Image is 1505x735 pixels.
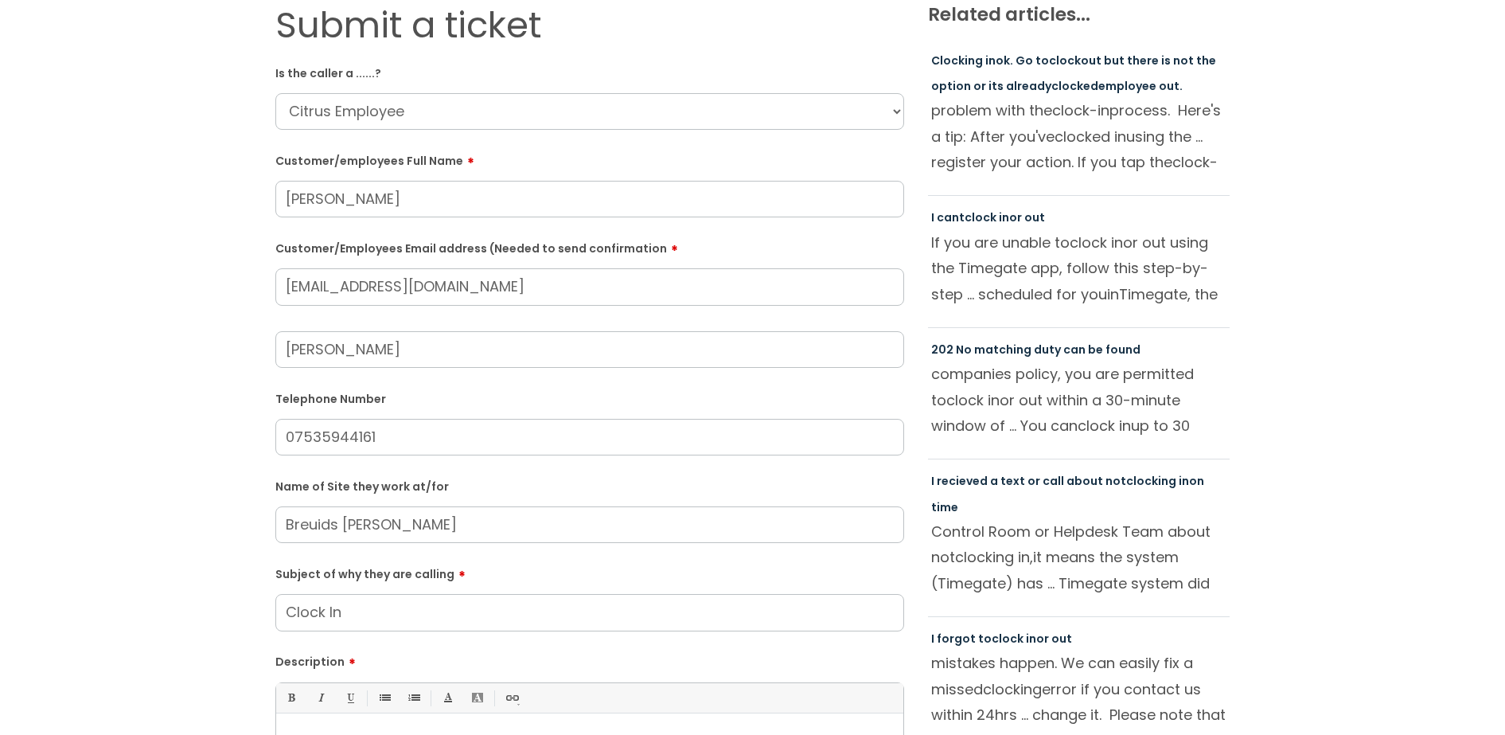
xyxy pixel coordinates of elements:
[404,688,423,708] a: 1. Ordered List (Ctrl-Shift-8)
[275,4,904,47] h1: Submit a ticket
[999,209,1009,225] span: in
[1179,473,1189,489] span: in
[310,688,330,708] a: Italic (Ctrl-I)
[438,688,458,708] a: Font Color
[1111,233,1123,252] span: in
[931,362,1227,438] p: companies policy, you are permitted to or out within a 30-minute window of ... You can up to 30 m...
[946,390,984,410] span: clock
[955,547,1014,567] span: clocking
[281,688,301,708] a: Bold (Ctrl-B)
[988,390,1000,410] span: in
[1018,547,1033,567] span: in,
[275,64,904,80] label: Is the caller a ......?
[275,562,904,581] label: Subject of why they are calling
[931,53,983,68] span: Clocking
[931,631,1072,647] a: I forgot toclock inor out
[1126,473,1176,489] span: clocking
[1051,78,1098,94] span: clocked
[374,688,394,708] a: • Unordered List (Ctrl-Shift-7)
[1026,631,1036,647] span: in
[985,53,996,68] span: in
[1052,100,1109,120] span: clock-in
[275,650,904,669] label: Description
[992,631,1023,647] span: clock
[965,209,996,225] span: clock
[983,679,1042,699] span: clocking
[931,209,1045,225] a: I cantclock inor out
[931,98,1227,174] p: problem with the process. Here's a tip: After you've using the ... register your action. If you t...
[275,237,904,256] label: Customer/Employees Email address (Needed to send confirmation
[931,342,1140,358] a: 202 No matching duty can be found
[1078,416,1115,436] span: clock
[275,477,904,494] label: Name of Site they work at/for
[275,149,904,168] label: Customer/employees Full Name
[931,230,1227,307] p: If you are unable to or out using the Timegate app, follow this step-by-step ... scheduled for yo...
[1119,416,1131,436] span: in
[275,389,904,406] label: Telephone Number
[340,688,360,708] a: Underline(Ctrl-U)
[931,519,1227,596] p: Control Room or Helpdesk Team about not it means the system (Timegate) has ... Timegate system di...
[467,688,487,708] a: Back Color
[1070,233,1107,252] span: clock
[501,688,521,708] a: Link
[1114,127,1126,147] span: in
[1049,53,1081,68] span: clock
[931,651,1227,727] p: mistakes happen. We can easily fix a missed error if you contact us within 24hrs ... change it. P...
[931,473,1204,514] a: I recieved a text or call about notclocking inon time
[275,331,904,368] input: Your Name
[275,268,904,305] input: Email
[928,4,1230,26] h4: Related articles...
[931,53,1216,94] a: Clocking inok. Go toclockout but there is not the option or its alreadyclockedemployee out.
[1055,127,1110,147] span: clocked
[1107,284,1119,304] span: in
